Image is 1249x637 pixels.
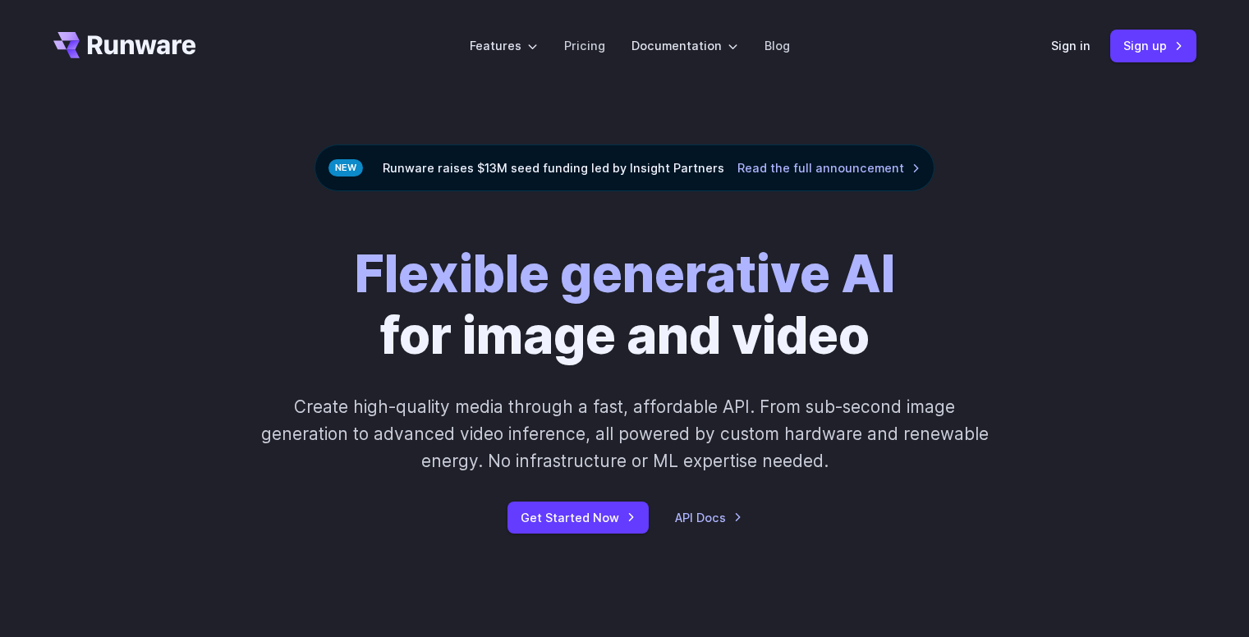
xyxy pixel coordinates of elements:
[470,36,538,55] label: Features
[507,502,649,534] a: Get Started Now
[259,393,990,475] p: Create high-quality media through a fast, affordable API. From sub-second image generation to adv...
[1051,36,1091,55] a: Sign in
[355,244,895,367] h1: for image and video
[315,144,934,191] div: Runware raises $13M seed funding led by Insight Partners
[355,243,895,305] strong: Flexible generative AI
[631,36,738,55] label: Documentation
[737,158,921,177] a: Read the full announcement
[765,36,790,55] a: Blog
[1110,30,1196,62] a: Sign up
[53,32,196,58] a: Go to /
[564,36,605,55] a: Pricing
[675,508,742,527] a: API Docs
